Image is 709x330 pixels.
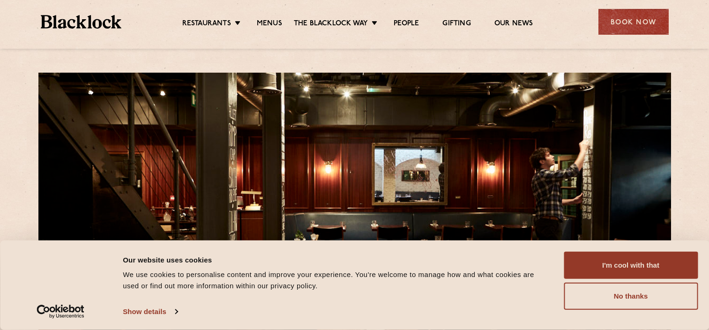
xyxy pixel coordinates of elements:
a: Show details [123,305,177,319]
button: No thanks [564,283,698,310]
img: BL_Textured_Logo-footer-cropped.svg [41,15,122,29]
a: People [394,19,419,30]
div: Book Now [598,9,669,35]
a: Gifting [442,19,470,30]
a: Usercentrics Cookiebot - opens in a new window [20,305,102,319]
div: We use cookies to personalise content and improve your experience. You're welcome to manage how a... [123,269,543,292]
button: I'm cool with that [564,252,698,279]
a: The Blacklock Way [294,19,368,30]
a: Menus [257,19,282,30]
a: Restaurants [182,19,231,30]
div: Our website uses cookies [123,254,543,265]
a: Our News [494,19,533,30]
